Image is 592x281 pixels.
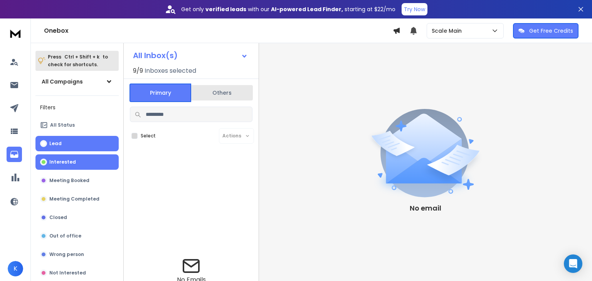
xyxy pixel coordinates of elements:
button: Primary [129,84,191,102]
p: Scale Main [432,27,465,35]
label: Select [141,133,156,139]
button: Meeting Booked [35,173,119,188]
p: Not Interested [49,270,86,276]
p: Wrong person [49,251,84,258]
p: Closed [49,214,67,221]
p: Get only with our starting at $22/mo [181,5,395,13]
p: Meeting Completed [49,196,99,202]
button: Not Interested [35,265,119,281]
button: Interested [35,154,119,170]
button: Others [191,84,253,101]
button: Get Free Credits [513,23,579,38]
button: K [8,261,23,276]
h1: All Inbox(s) [133,52,178,59]
button: Closed [35,210,119,225]
strong: verified leads [205,5,246,13]
button: Meeting Completed [35,191,119,207]
span: Ctrl + Shift + k [63,52,101,61]
button: All Status [35,117,119,133]
p: Out of office [49,233,81,239]
button: All Inbox(s) [127,48,254,63]
p: Interested [49,159,76,165]
p: No email [410,203,441,214]
h3: Filters [35,102,119,113]
img: logo [8,26,23,40]
p: Meeting Booked [49,177,89,184]
p: Get Free Credits [529,27,573,35]
span: 9 / 9 [133,66,143,75]
h1: All Campaigns [42,78,83,85]
button: Lead [35,136,119,151]
h3: Inboxes selected [145,66,196,75]
h1: Onebox [44,26,393,35]
strong: AI-powered Lead Finder, [271,5,343,13]
button: Wrong person [35,247,119,262]
p: Lead [49,140,62,147]
button: Try Now [402,3,427,15]
button: All Campaigns [35,74,119,89]
button: Out of office [35,228,119,244]
p: All Status [50,122,75,128]
p: Try Now [404,5,425,13]
p: Press to check for shortcuts. [48,53,108,69]
div: Open Intercom Messenger [564,254,582,273]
